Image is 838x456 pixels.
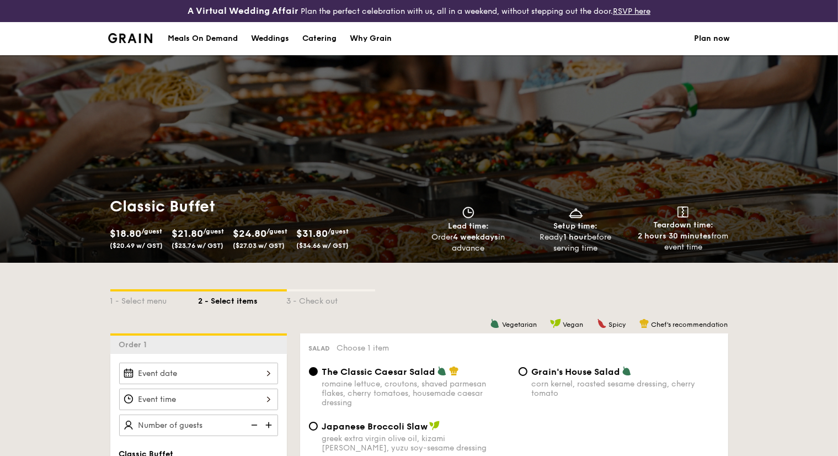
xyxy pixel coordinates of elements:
[613,7,650,16] a: RSVP here
[309,344,330,352] span: Salad
[297,227,328,240] span: $31.80
[168,22,238,55] div: Meals On Demand
[119,340,152,349] span: Order 1
[609,321,626,328] span: Spicy
[453,232,498,242] strong: 4 weekdays
[108,33,153,43] a: Logotype
[309,367,318,376] input: The Classic Caesar Saladromaine lettuce, croutons, shaved parmesan flakes, cherry tomatoes, house...
[322,379,510,407] div: romaine lettuce, croutons, shaved parmesan flakes, cherry tomatoes, housemade caesar dressing
[309,422,318,431] input: Japanese Broccoli Slawgreek extra virgin olive oil, kizami [PERSON_NAME], yuzu soy-sesame dressing
[322,367,436,377] span: The Classic Caesar Salad
[297,242,349,250] span: ($34.66 w/ GST)
[532,367,621,377] span: Grain's House Salad
[564,232,588,242] strong: 1 hour
[563,321,584,328] span: Vegan
[233,242,285,250] span: ($27.03 w/ GST)
[119,363,278,384] input: Event date
[437,366,447,376] img: icon-vegetarian.fe4039eb.svg
[597,319,607,328] img: icon-spicy.37a8142b.svg
[110,291,199,307] div: 1 - Select menu
[490,319,500,328] img: icon-vegetarian.fe4039eb.svg
[677,206,688,218] img: icon-teardown.65201eee.svg
[652,321,728,328] span: Chef's recommendation
[322,434,510,453] div: greek extra virgin olive oil, kizami [PERSON_NAME], yuzu soy-sesame dressing
[296,22,343,55] a: Catering
[110,242,163,250] span: ($20.49 w/ GST)
[140,4,698,18] div: Plan the perfect celebration with us, all in a weekend, without stepping out the door.
[287,291,375,307] div: 3 - Check out
[328,227,349,235] span: /guest
[639,319,649,328] img: icon-chef-hat.a58ddaea.svg
[460,206,477,219] img: icon-clock.2db775ea.svg
[251,22,289,55] div: Weddings
[337,343,389,353] span: Choose 1 item
[267,227,288,235] span: /guest
[429,421,440,431] img: icon-vegan.f8ff3823.svg
[350,22,392,55] div: Why Grain
[695,22,730,55] a: Plan now
[233,227,267,240] span: $24.80
[634,231,733,253] div: from event time
[110,197,415,216] h1: Classic Buffet
[302,22,337,55] div: Catering
[199,291,287,307] div: 2 - Select items
[188,4,298,18] h4: A Virtual Wedding Affair
[119,415,278,436] input: Number of guests
[245,415,261,436] img: icon-reduce.1d2dbef1.svg
[519,367,527,376] input: Grain's House Saladcorn kernel, roasted sesame dressing, cherry tomato
[554,221,598,231] span: Setup time:
[638,231,711,241] strong: 2 hours 30 minutes
[448,221,489,231] span: Lead time:
[172,227,204,240] span: $21.80
[172,242,224,250] span: ($23.76 w/ GST)
[653,220,713,230] span: Teardown time:
[142,227,163,235] span: /guest
[261,415,278,436] img: icon-add.58712e84.svg
[568,206,584,219] img: icon-dish.430c3a2e.svg
[343,22,398,55] a: Why Grain
[161,22,244,55] a: Meals On Demand
[110,227,142,240] span: $18.80
[322,421,428,432] span: Japanese Broccoli Slaw
[419,232,518,254] div: Order in advance
[550,319,561,328] img: icon-vegan.f8ff3823.svg
[204,227,225,235] span: /guest
[108,33,153,43] img: Grain
[244,22,296,55] a: Weddings
[526,232,625,254] div: Ready before serving time
[449,366,459,376] img: icon-chef-hat.a58ddaea.svg
[502,321,537,328] span: Vegetarian
[119,389,278,410] input: Event time
[532,379,719,398] div: corn kernel, roasted sesame dressing, cherry tomato
[622,366,632,376] img: icon-vegetarian.fe4039eb.svg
